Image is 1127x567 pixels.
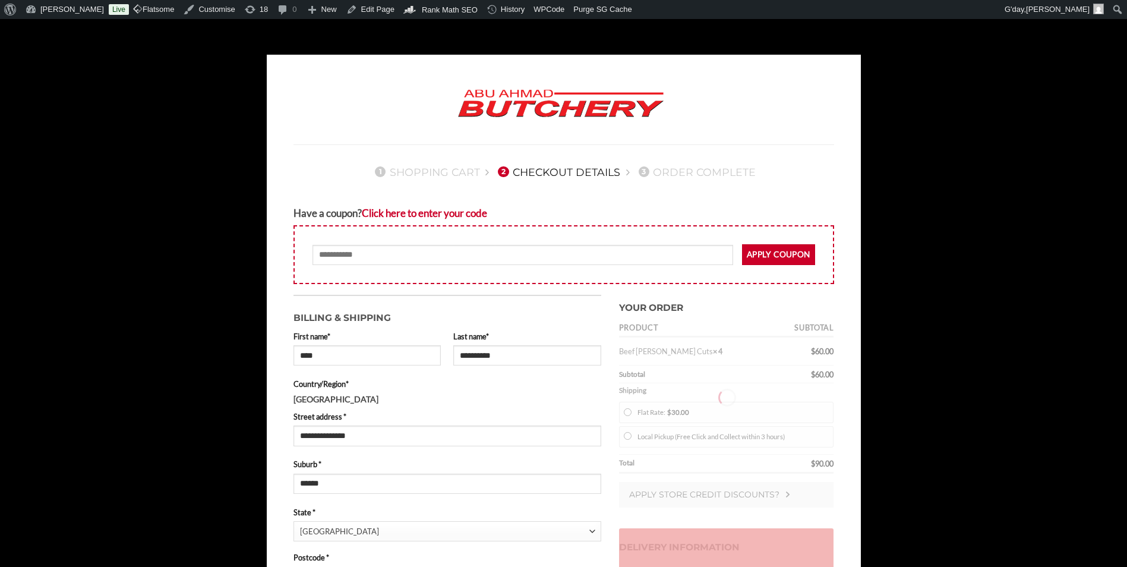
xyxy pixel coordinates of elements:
strong: [GEOGRAPHIC_DATA] [293,394,378,404]
span: 2 [498,166,509,177]
label: Suburb [293,458,601,470]
span: State [293,521,601,541]
label: State [293,506,601,518]
a: Live [109,4,129,15]
span: Rank Math SEO [422,5,478,14]
img: Avatar of Adam Kawtharani [1093,4,1104,14]
label: First name [293,330,441,342]
span: 1 [375,166,386,177]
h3: Billing & Shipping [293,305,601,326]
a: 2Checkout details [494,166,620,178]
a: 1Shopping Cart [371,166,480,178]
img: Checkout [785,492,790,497]
label: Street address [293,411,601,423]
a: Enter your coupon code [362,207,487,219]
h3: Delivery Information [619,528,834,567]
span: Apply store credit discounts? [629,489,779,500]
label: Postcode [293,552,601,563]
nav: Checkout steps [293,156,834,187]
label: Country/Region [293,378,601,390]
label: Last name [453,330,601,342]
span: New South Wales [300,522,589,541]
div: Have a coupon? [293,205,834,221]
button: Apply coupon [742,244,815,265]
h3: Your order [619,295,834,316]
img: Abu Ahmad Butchery [448,81,674,127]
span: [PERSON_NAME] [1026,5,1090,14]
